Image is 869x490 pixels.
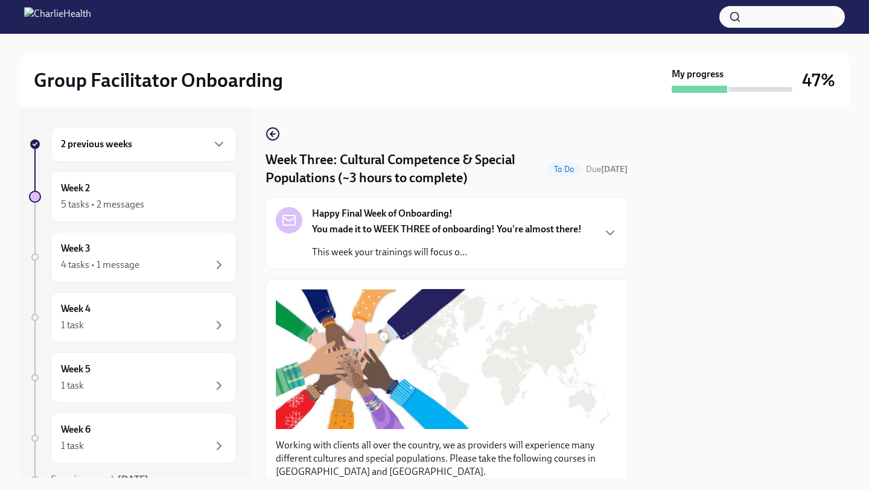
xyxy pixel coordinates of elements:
[266,151,542,187] h4: Week Three: Cultural Competence & Special Populations (~3 hours to complete)
[61,363,91,376] h6: Week 5
[61,423,91,436] h6: Week 6
[312,207,453,220] strong: Happy Final Week of Onboarding!
[34,68,283,92] h2: Group Facilitator Onboarding
[24,7,91,27] img: CharlieHealth
[312,223,582,235] strong: You made it to WEEK THREE of onboarding! You're almost there!
[118,474,148,485] strong: [DATE]
[802,69,835,91] h3: 47%
[51,474,148,485] span: Experience ends
[61,319,84,332] div: 1 task
[29,352,237,403] a: Week 51 task
[61,379,84,392] div: 1 task
[61,439,84,453] div: 1 task
[61,258,139,272] div: 4 tasks • 1 message
[29,292,237,343] a: Week 41 task
[29,171,237,222] a: Week 25 tasks • 2 messages
[61,182,90,195] h6: Week 2
[312,246,582,259] p: This week your trainings will focus o...
[61,198,144,211] div: 5 tasks • 2 messages
[61,242,91,255] h6: Week 3
[547,165,581,174] span: To Do
[586,164,628,175] span: October 20th, 2025 10:00
[61,138,132,151] h6: 2 previous weeks
[672,68,724,81] strong: My progress
[29,232,237,282] a: Week 34 tasks • 1 message
[586,164,628,174] span: Due
[276,289,617,429] button: Zoom image
[276,439,617,479] p: Working with clients all over the country, we as providers will experience many different culture...
[29,413,237,463] a: Week 61 task
[601,164,628,174] strong: [DATE]
[61,302,91,316] h6: Week 4
[51,127,237,162] div: 2 previous weeks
